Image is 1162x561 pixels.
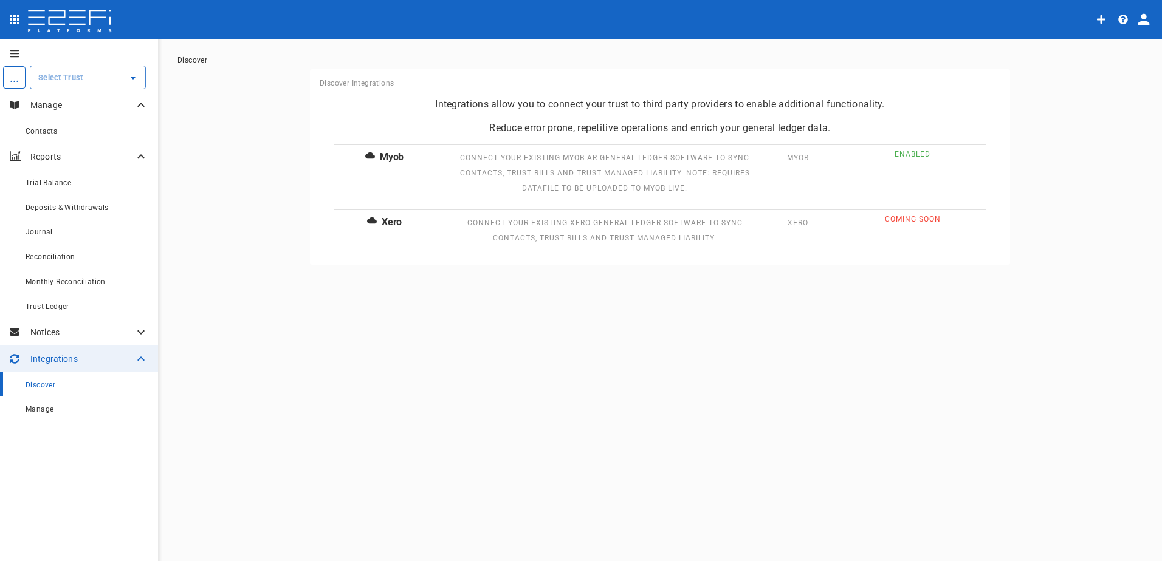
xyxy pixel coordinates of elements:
[320,121,1000,135] span: Reduce error prone, repetitive operations and enrich your general ledger data.
[26,381,55,389] span: Discover
[320,79,394,87] span: Discover Integrations
[30,99,134,111] p: Manage
[35,71,122,84] input: Select Trust
[3,66,26,89] div: ...
[320,97,1000,111] span: Integrations allow you to connect your trust to third party providers to enable additional functi...
[125,69,142,86] button: Open
[26,203,109,212] span: Deposits & Withdrawals
[26,178,71,187] span: Trial Balance
[377,216,402,228] span: Xero
[26,253,75,261] span: Reconciliation
[467,219,743,242] span: Connect your existing Xero general ledger software to sync contacts, trust bills and trust manage...
[26,302,69,311] span: Trust Ledger
[30,353,134,365] p: Integrations
[30,151,134,163] p: Reports
[26,277,106,286] span: Monthly Reconciliation
[375,151,404,163] span: Myob
[460,154,750,192] span: Connect your existing MYOB AR general ledger software to sync contacts, trust bills and trust man...
[177,56,1143,64] nav: breadcrumb
[787,154,809,162] span: Myob
[30,326,134,338] p: Notices
[895,150,930,163] span: Enabled
[177,56,207,64] a: Discover
[788,219,808,227] span: Xero
[885,215,941,228] span: Coming soon
[26,405,53,413] span: Manage
[26,228,53,236] span: Journal
[26,127,57,135] span: Contacts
